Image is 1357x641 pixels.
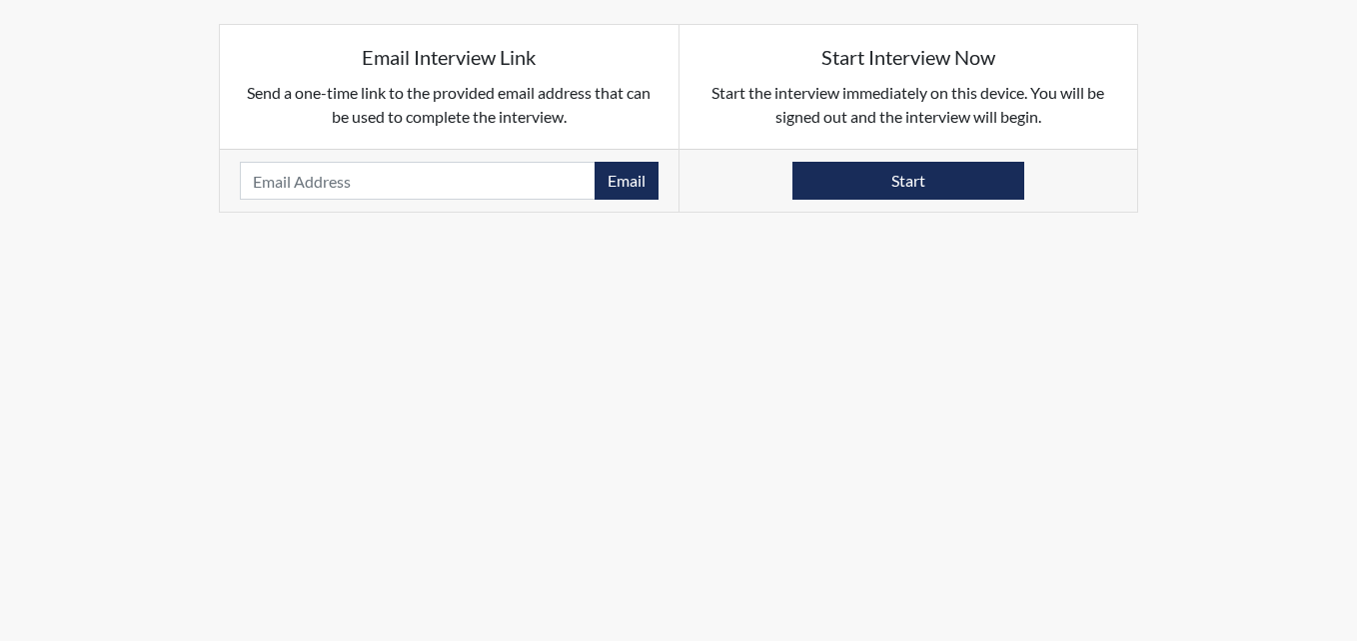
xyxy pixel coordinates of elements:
[240,81,659,129] p: Send a one-time link to the provided email address that can be used to complete the interview.
[792,162,1024,200] button: Start
[699,45,1118,69] h5: Start Interview Now
[240,162,596,200] input: Email Address
[595,162,659,200] button: Email
[240,45,659,69] h5: Email Interview Link
[699,81,1118,129] p: Start the interview immediately on this device. You will be signed out and the interview will begin.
